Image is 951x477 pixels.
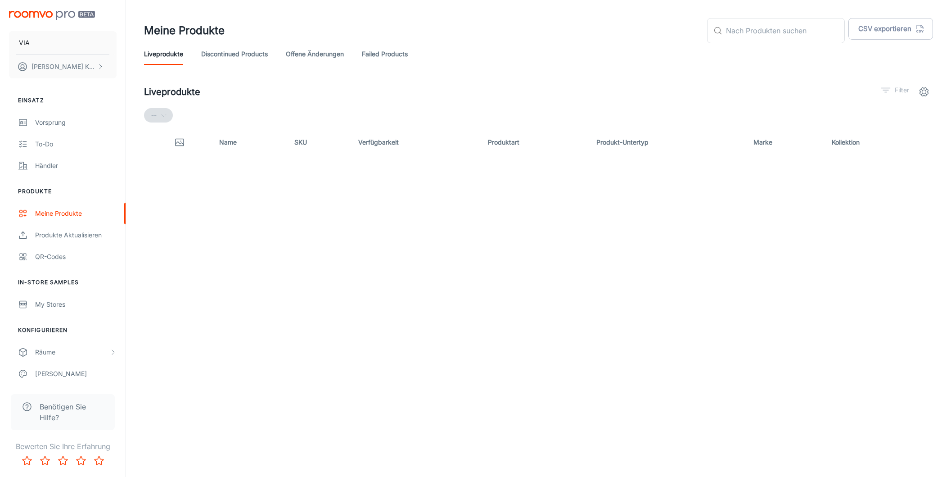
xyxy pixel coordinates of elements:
[18,452,36,470] button: Rate 1 star
[32,62,95,72] p: [PERSON_NAME] Kaschl
[35,139,117,149] div: To-do
[351,130,481,155] th: Verfügbarkeit
[7,441,118,452] p: Bewerten Sie Ihre Erfahrung
[36,452,54,470] button: Rate 2 star
[35,300,117,309] div: My Stores
[35,347,109,357] div: Räume
[19,38,30,48] p: VIA
[848,18,933,40] button: CSV exportieren
[589,130,746,155] th: Produkt-Untertyp
[9,31,117,55] button: VIA
[144,23,225,39] h1: Meine Produkte
[90,452,108,470] button: Rate 5 star
[35,161,117,171] div: Händler
[40,401,104,423] span: Benötigen Sie Hilfe?
[9,55,117,78] button: [PERSON_NAME] Kaschl
[35,209,117,218] div: Meine Produkte
[35,230,117,240] div: Produkte aktualisieren
[54,452,72,470] button: Rate 3 star
[726,18,845,43] input: Nach Produkten suchen
[915,83,933,101] button: settings
[144,43,183,65] a: Liveprodukte
[35,369,117,379] div: [PERSON_NAME]
[174,137,185,148] svg: Thumbnail
[746,130,825,155] th: Marke
[9,11,95,20] img: Roomvo PRO Beta
[212,130,288,155] th: Name
[286,43,344,65] a: offene Änderungen
[35,118,117,127] div: Vorsprung
[481,130,589,155] th: Produktart
[201,43,268,65] a: Discontinued Products
[72,452,90,470] button: Rate 4 star
[35,252,117,262] div: QR-Codes
[287,130,351,155] th: SKU
[362,43,408,65] a: Failed Products
[825,130,933,155] th: Kollektion
[144,85,200,99] h2: Liveprodukte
